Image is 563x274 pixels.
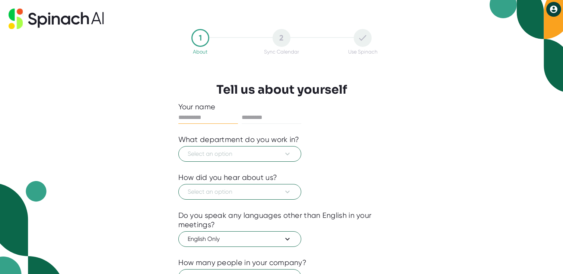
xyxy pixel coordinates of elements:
button: English Only [178,231,301,247]
button: Select an option [178,184,301,200]
div: 2 [273,29,290,47]
span: Select an option [188,187,292,196]
div: 1 [191,29,209,47]
div: About [193,49,207,55]
div: Do you speak any languages other than English in your meetings? [178,211,385,229]
div: What department do you work in? [178,135,299,144]
h3: Tell us about yourself [216,83,347,97]
div: Use Spinach [348,49,378,55]
span: Select an option [188,149,292,158]
div: Sync Calendar [264,49,299,55]
div: Your name [178,102,385,112]
div: How did you hear about us? [178,173,277,182]
button: Select an option [178,146,301,162]
div: How many people in your company? [178,258,307,267]
span: English Only [188,235,292,244]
